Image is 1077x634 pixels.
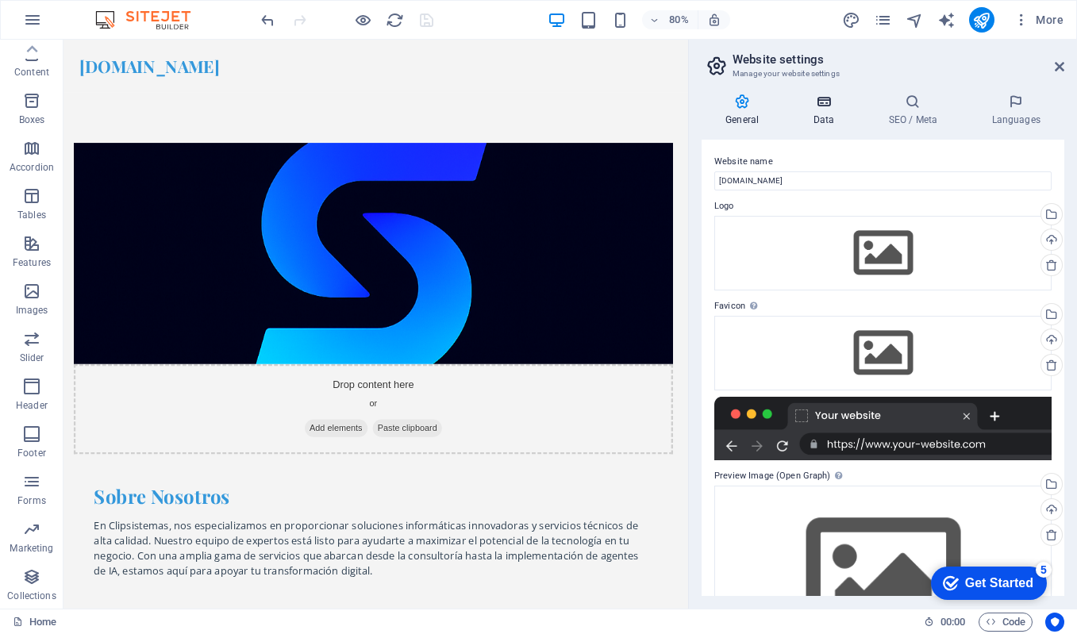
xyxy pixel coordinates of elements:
button: Usercentrics [1045,613,1064,632]
button: reload [385,10,404,29]
span: 00 00 [940,613,965,632]
button: pages [874,10,893,29]
div: Get Started [47,17,115,32]
h2: Website settings [733,52,1064,67]
div: Drop content here [13,405,762,518]
h4: Data [789,94,864,127]
h4: SEO / Meta [864,94,967,127]
p: Collections [7,590,56,602]
span: Add elements [302,475,380,497]
h6: 80% [666,10,691,29]
div: Get Started 5 items remaining, 0% complete [13,8,129,41]
p: Features [13,256,51,269]
button: 80% [642,10,698,29]
button: Click here to leave preview mode and continue editing [353,10,372,29]
button: Code [979,613,1033,632]
p: Marketing [10,542,53,555]
i: On resize automatically adjust zoom level to fit chosen device. [707,13,721,27]
p: Tables [17,209,46,221]
img: Editor Logo [91,10,210,29]
h6: Session time [924,613,966,632]
label: Website name [714,152,1052,171]
p: Accordion [10,161,54,174]
button: navigator [906,10,925,29]
i: Reload page [386,11,404,29]
h4: Languages [967,94,1064,127]
button: design [842,10,861,29]
p: Forms [17,494,46,507]
p: Images [16,304,48,317]
input: Name... [714,171,1052,190]
i: Undo: Change pages (Ctrl+Z) [259,11,277,29]
span: Code [986,613,1025,632]
label: Favicon [714,297,1052,316]
span: More [1014,12,1064,28]
a: Click to cancel selection. Double-click to open Pages [13,613,56,632]
button: More [1007,7,1070,33]
div: Select files from the file manager, stock photos, or upload file(s) [714,216,1052,290]
p: Slider [20,352,44,364]
p: Footer [17,447,46,459]
i: Pages (Ctrl+Alt+S) [874,11,892,29]
span: : [952,616,954,628]
i: Publish [972,11,990,29]
p: Boxes [19,113,45,126]
button: text_generator [937,10,956,29]
span: Paste clipboard [387,475,474,497]
div: 5 [117,3,133,19]
i: Design (Ctrl+Alt+Y) [842,11,860,29]
label: Logo [714,197,1052,216]
div: Select files from the file manager, stock photos, or upload file(s) [714,316,1052,390]
button: publish [969,7,994,33]
label: Preview Image (Open Graph) [714,467,1052,486]
p: Content [14,66,49,79]
h4: General [702,94,789,127]
h3: Manage your website settings [733,67,1033,81]
i: Navigator [906,11,924,29]
button: undo [258,10,277,29]
i: AI Writer [937,11,956,29]
p: Header [16,399,48,412]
